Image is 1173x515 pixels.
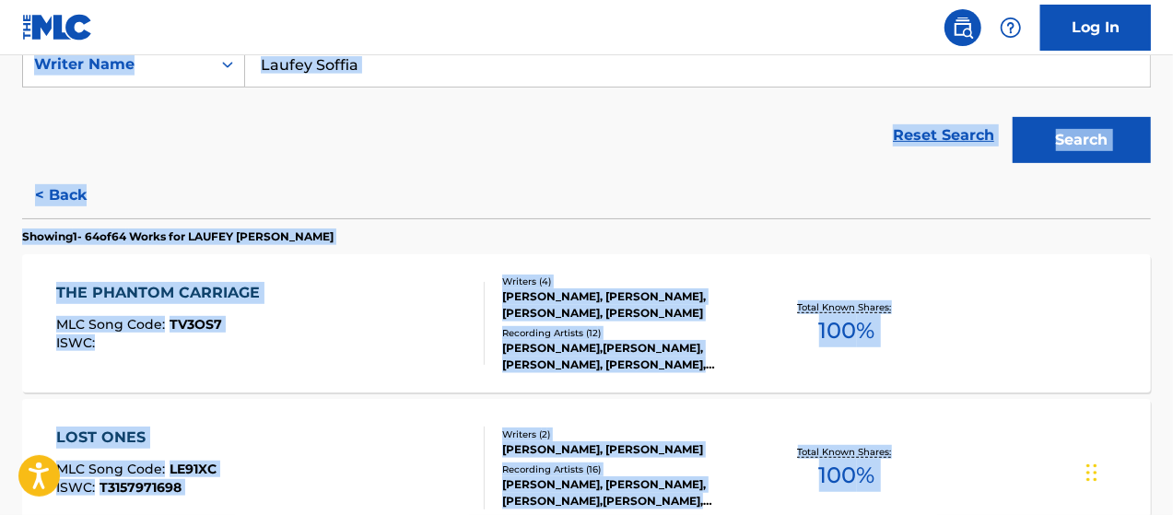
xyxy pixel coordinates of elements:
[798,445,897,459] p: Total Known Shares:
[22,228,334,245] p: Showing 1 - 64 of 64 Works for LAUFEY [PERSON_NAME]
[502,476,753,509] div: [PERSON_NAME], [PERSON_NAME], [PERSON_NAME],[PERSON_NAME], [PERSON_NAME],[PERSON_NAME], [PERSON_N...
[502,326,753,340] div: Recording Artists ( 12 )
[170,316,222,333] span: TV3OS7
[56,316,170,333] span: MLC Song Code :
[1013,117,1151,163] button: Search
[944,9,981,46] a: Public Search
[100,479,182,496] span: T3157971698
[1040,5,1151,51] a: Log In
[170,461,217,477] span: LE91XC
[56,282,269,304] div: THE PHANTOM CARRIAGE
[502,275,753,288] div: Writers ( 4 )
[22,14,93,41] img: MLC Logo
[34,53,200,76] div: Writer Name
[798,300,897,314] p: Total Known Shares:
[502,441,753,458] div: [PERSON_NAME], [PERSON_NAME]
[56,334,100,351] span: ISWC :
[1081,427,1173,515] iframe: Chat Widget
[884,115,1003,156] a: Reset Search
[819,459,875,492] span: 100 %
[819,314,875,347] span: 100 %
[22,172,133,218] button: < Back
[502,427,753,441] div: Writers ( 2 )
[56,479,100,496] span: ISWC :
[952,17,974,39] img: search
[56,461,170,477] span: MLC Song Code :
[1086,445,1097,500] div: Drag
[502,288,753,322] div: [PERSON_NAME], [PERSON_NAME], [PERSON_NAME], [PERSON_NAME]
[22,254,1151,392] a: THE PHANTOM CARRIAGEMLC Song Code:TV3OS7ISWC:Writers (4)[PERSON_NAME], [PERSON_NAME], [PERSON_NAM...
[502,462,753,476] div: Recording Artists ( 16 )
[22,41,1151,172] form: Search Form
[56,427,217,449] div: LOST ONES
[1000,17,1022,39] img: help
[502,340,753,373] div: [PERSON_NAME],[PERSON_NAME], [PERSON_NAME], [PERSON_NAME],[PERSON_NAME], [PERSON_NAME]|[PERSON_NA...
[992,9,1029,46] div: Help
